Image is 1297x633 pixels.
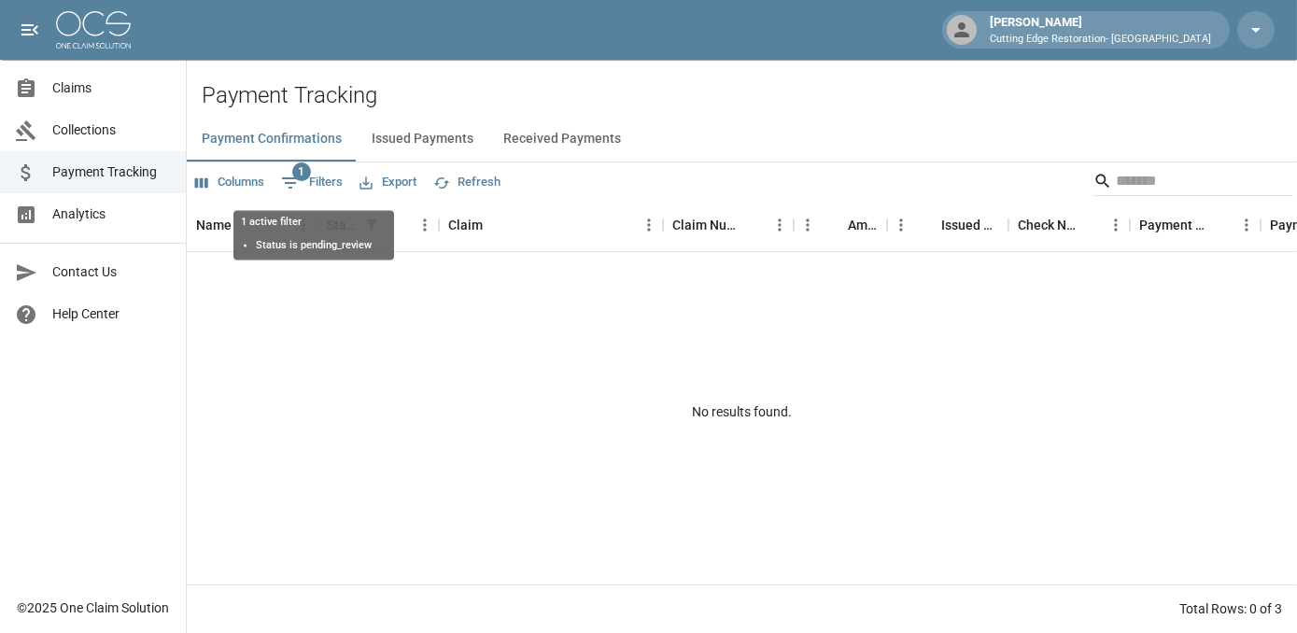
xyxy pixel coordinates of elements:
button: Sort [822,212,848,238]
span: Collections [52,120,171,140]
button: Received Payments [488,117,636,162]
button: Sort [1206,212,1233,238]
div: Total Rows: 0 of 3 [1179,599,1282,618]
li: Status is pending_review [256,237,372,252]
button: Refresh [429,168,505,197]
h2: Payment Tracking [202,82,1297,109]
button: Select columns [190,168,269,197]
div: Claim Number [663,199,794,251]
button: Menu [794,211,822,239]
p: Cutting Edge Restoration- [GEOGRAPHIC_DATA] [990,32,1211,48]
div: Name [196,199,232,251]
div: Check Number [1018,199,1076,251]
span: Help Center [52,304,171,324]
div: Check Number [1008,199,1130,251]
div: Claim Number [672,199,740,251]
div: dynamic tabs [187,117,1297,162]
img: ocs-logo-white-transparent.png [56,11,131,49]
button: open drawer [11,11,49,49]
div: Claim [448,199,483,251]
button: Menu [887,211,915,239]
div: Status [317,199,439,251]
span: Claims [52,78,171,98]
button: Show filters [276,168,347,198]
div: No results found. [187,252,1297,572]
div: Claim [439,199,663,251]
span: Payment Tracking [52,162,171,182]
div: Issued Date [887,199,1008,251]
button: Sort [1076,212,1102,238]
div: Name [187,199,317,251]
div: Payment Method [1130,199,1261,251]
div: Amount [794,199,887,251]
button: Issued Payments [357,117,488,162]
span: Contact Us [52,262,171,282]
div: 1 active filter [241,215,387,253]
button: Sort [915,212,941,238]
span: 1 [292,162,311,181]
div: Search [1093,166,1293,200]
button: Payment Confirmations [187,117,357,162]
button: Menu [635,211,663,239]
button: Menu [1233,211,1261,239]
div: Amount [848,199,878,251]
div: Issued Date [941,199,999,251]
span: Analytics [52,204,171,224]
div: © 2025 One Claim Solution [17,598,169,617]
button: Menu [1102,211,1130,239]
button: Export [355,168,421,197]
button: Sort [740,212,766,238]
button: Sort [483,212,509,238]
button: Menu [411,211,439,239]
div: [PERSON_NAME] [982,13,1219,47]
button: Sort [385,212,411,238]
button: Menu [766,211,794,239]
div: Payment Method [1139,199,1206,251]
